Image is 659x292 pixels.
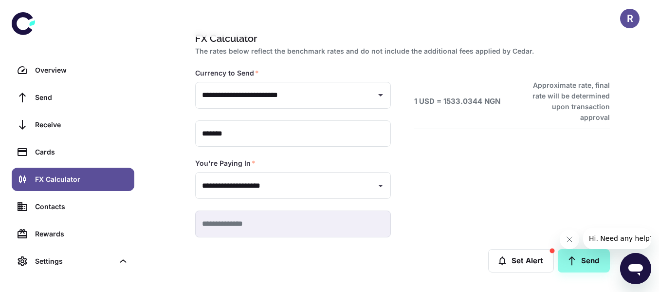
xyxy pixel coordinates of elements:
[6,7,70,15] span: Hi. Need any help?
[12,195,134,218] a: Contacts
[195,158,256,168] label: You're Paying In
[35,92,128,103] div: Send
[12,86,134,109] a: Send
[12,113,134,136] a: Receive
[414,96,500,107] h6: 1 USD = 1533.0344 NGN
[620,9,640,28] button: R
[583,228,651,249] iframe: Message from company
[35,65,128,76] div: Overview
[35,229,128,239] div: Rewards
[35,201,128,212] div: Contacts
[195,68,259,78] label: Currency to Send
[35,147,128,157] div: Cards
[374,179,387,193] button: Open
[620,253,651,284] iframe: Button to launch messaging window
[522,80,610,123] h6: Approximate rate, final rate will be determined upon transaction approval
[488,249,554,273] button: Set Alert
[12,140,134,164] a: Cards
[374,88,387,102] button: Open
[558,249,610,273] a: Send
[195,31,606,46] h1: FX Calculator
[12,168,134,191] a: FX Calculator
[35,119,128,130] div: Receive
[12,58,134,82] a: Overview
[12,222,134,246] a: Rewards
[560,230,579,249] iframe: Close message
[12,250,134,273] div: Settings
[35,174,128,185] div: FX Calculator
[35,256,114,267] div: Settings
